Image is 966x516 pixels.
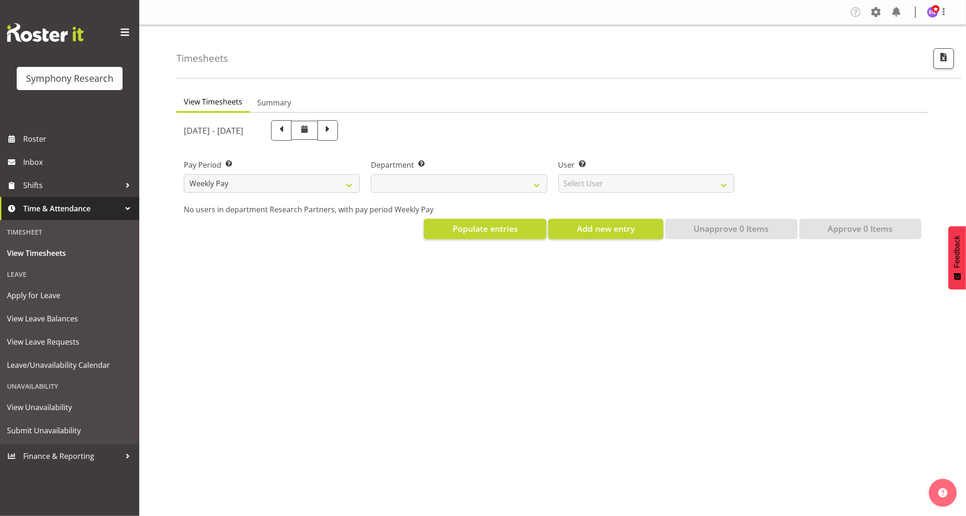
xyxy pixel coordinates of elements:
[799,219,921,239] button: Approve 0 Items
[934,48,954,69] button: Export CSV
[2,284,137,307] a: Apply for Leave
[7,312,132,326] span: View Leave Balances
[953,235,961,268] span: Feedback
[2,222,137,242] div: Timesheet
[176,53,228,64] h4: Timesheets
[2,396,137,419] a: View Unavailability
[184,159,360,170] label: Pay Period
[558,159,734,170] label: User
[2,377,137,396] div: Unavailability
[548,219,663,239] button: Add new entry
[424,219,546,239] button: Populate entries
[2,307,137,330] a: View Leave Balances
[2,419,137,442] a: Submit Unavailability
[7,335,132,349] span: View Leave Requests
[938,488,947,497] img: help-xxl-2.png
[371,159,547,170] label: Department
[927,7,938,18] img: emma-gannaway277.jpg
[828,222,893,235] span: Approve 0 Items
[577,222,635,235] span: Add new entry
[184,125,243,136] h5: [DATE] - [DATE]
[7,424,132,438] span: Submit Unavailability
[694,222,769,235] span: Unapprove 0 Items
[23,155,135,169] span: Inbox
[665,219,797,239] button: Unapprove 0 Items
[23,202,121,216] span: Time & Attendance
[184,96,242,107] span: View Timesheets
[2,330,137,353] a: View Leave Requests
[184,204,921,215] p: No users in department Research Partners, with pay period Weekly Pay
[2,265,137,284] div: Leave
[23,178,121,192] span: Shifts
[7,400,132,414] span: View Unavailability
[7,358,132,372] span: Leave/Unavailability Calendar
[2,353,137,377] a: Leave/Unavailability Calendar
[7,288,132,302] span: Apply for Leave
[23,132,135,146] span: Roster
[23,449,121,463] span: Finance & Reporting
[7,246,132,260] span: View Timesheets
[948,226,966,289] button: Feedback - Show survey
[7,23,84,42] img: Rosterit website logo
[26,72,113,85] div: Symphony Research
[257,97,291,108] span: Summary
[453,222,518,235] span: Populate entries
[2,242,137,265] a: View Timesheets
